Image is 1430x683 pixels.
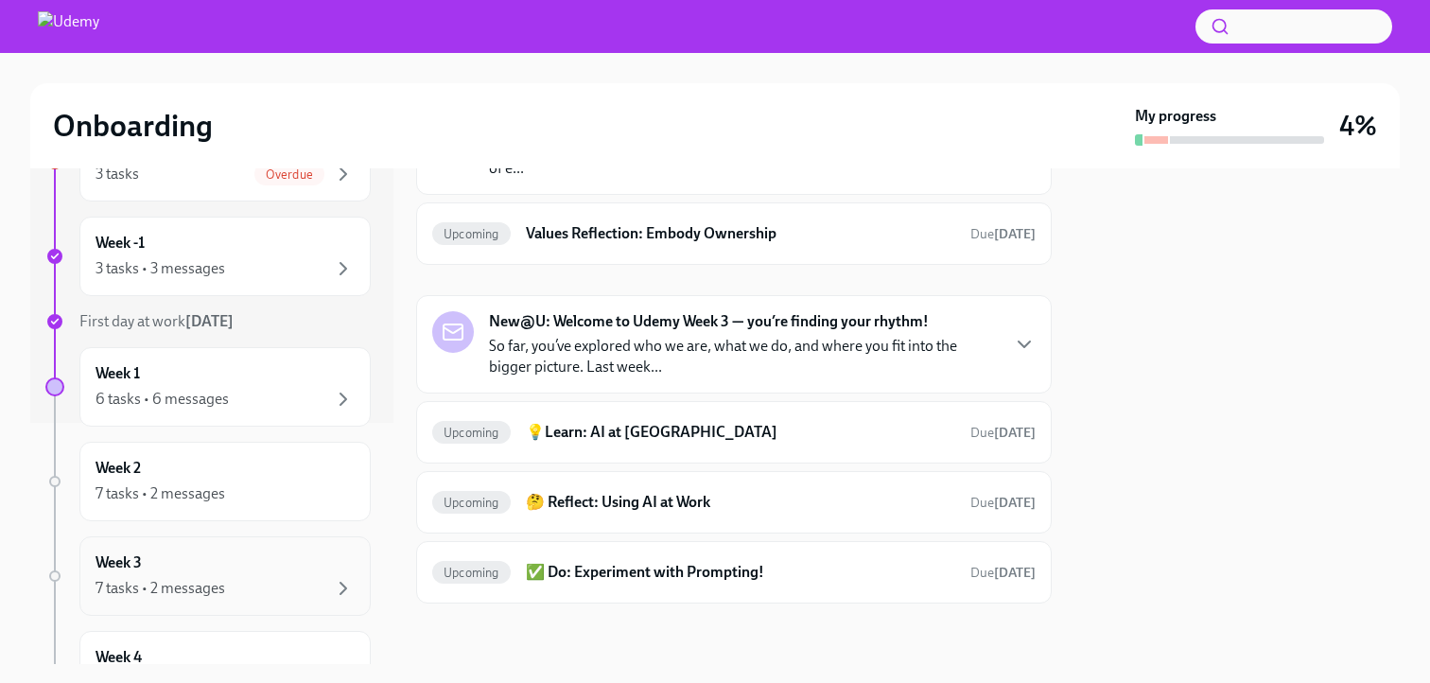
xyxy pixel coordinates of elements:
span: Overdue [254,167,324,182]
div: 7 tasks • 2 messages [96,483,225,504]
span: Upcoming [432,566,511,580]
h6: Week -1 [96,233,145,254]
h6: ✅ Do: Experiment with Prompting! [526,562,955,583]
h6: Values Reflection: Embody Ownership [526,223,955,244]
a: First day at work[DATE] [45,311,371,332]
span: October 25th, 2025 11:00 [970,424,1036,442]
a: Week 37 tasks • 2 messages [45,536,371,616]
img: Udemy [38,11,99,42]
span: Due [970,495,1036,511]
a: Upcoming💡Learn: AI at [GEOGRAPHIC_DATA]Due[DATE] [432,417,1036,447]
a: UpcomingValues Reflection: Embody OwnershipDue[DATE] [432,219,1036,249]
h2: Onboarding [53,107,213,145]
p: So far, you’ve explored who we are, what we do, and where you fit into the bigger picture. Last w... [489,336,998,377]
h6: 🤔 Reflect: Using AI at Work [526,492,955,513]
a: Week 16 tasks • 6 messages [45,347,371,427]
span: Upcoming [432,227,511,241]
a: Upcoming✅ Do: Experiment with Prompting!Due[DATE] [432,557,1036,587]
span: October 25th, 2025 11:00 [970,564,1036,582]
h3: 4% [1339,109,1377,143]
a: Week 27 tasks • 2 messages [45,442,371,521]
span: Due [970,226,1036,242]
a: Upcoming🤔 Reflect: Using AI at WorkDue[DATE] [432,487,1036,517]
div: 3 tasks • 3 messages [96,258,225,279]
strong: [DATE] [185,312,234,330]
span: Due [970,565,1036,581]
h6: 💡Learn: AI at [GEOGRAPHIC_DATA] [526,422,955,443]
h6: Week 3 [96,552,142,573]
a: Week -13 tasks • 3 messages [45,217,371,296]
div: 3 tasks [96,164,139,184]
div: 6 tasks • 6 messages [96,389,229,410]
strong: [DATE] [994,565,1036,581]
span: Due [970,425,1036,441]
strong: My progress [1135,106,1216,127]
strong: [DATE] [994,495,1036,511]
span: Upcoming [432,496,511,510]
strong: [DATE] [994,425,1036,441]
span: Upcoming [432,426,511,440]
strong: New@U: Welcome to Udemy Week 3 — you’re finding your rhythm! [489,311,929,332]
h6: Week 4 [96,647,142,668]
span: October 20th, 2025 11:00 [970,225,1036,243]
h6: Week 2 [96,458,141,479]
h6: Week 1 [96,363,140,384]
span: October 25th, 2025 11:00 [970,494,1036,512]
strong: [DATE] [994,226,1036,242]
div: 7 tasks • 2 messages [96,578,225,599]
span: First day at work [79,312,234,330]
